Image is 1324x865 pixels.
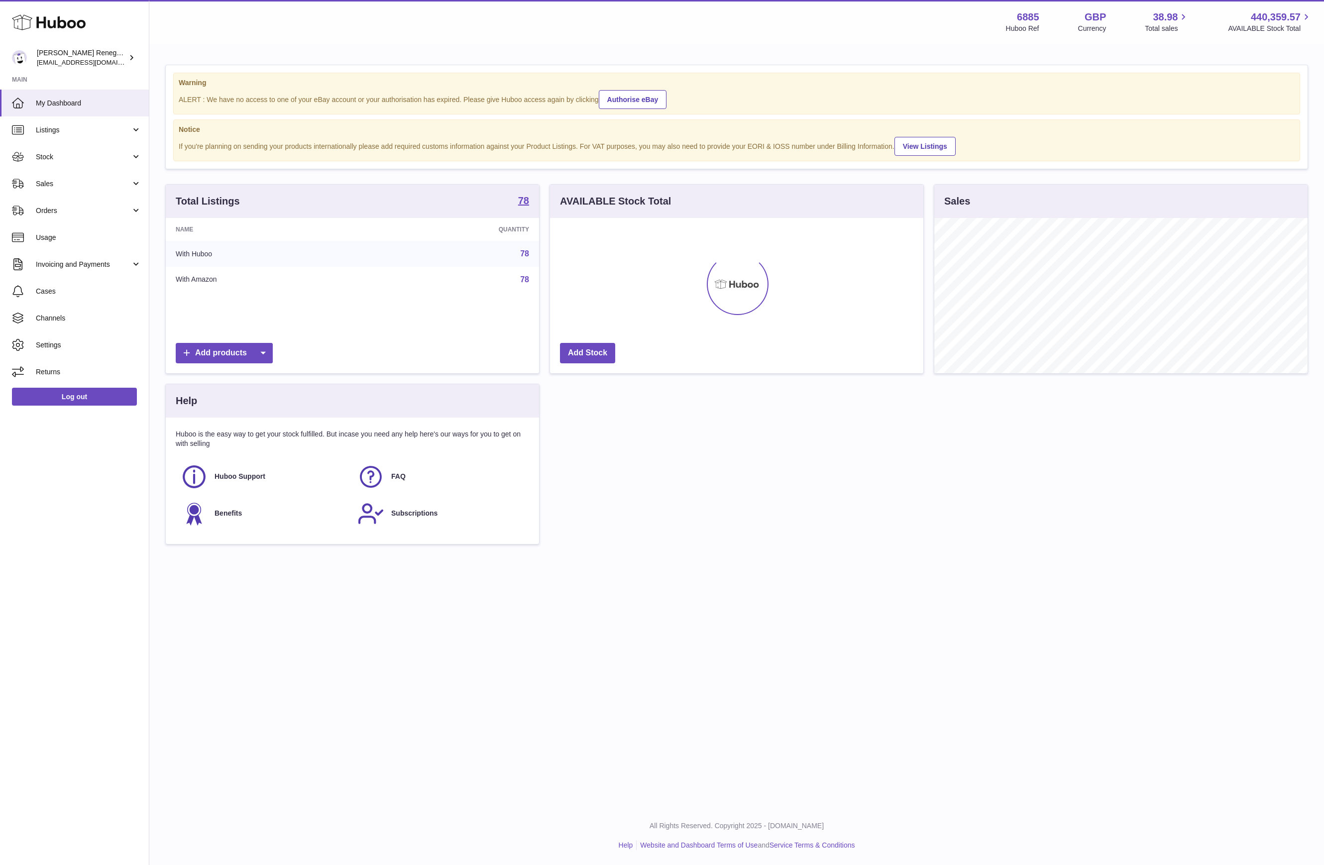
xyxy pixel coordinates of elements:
a: 78 [518,196,529,208]
a: Add Stock [560,343,615,363]
a: 38.98 Total sales [1145,10,1189,33]
span: 38.98 [1153,10,1178,24]
a: Authorise eBay [599,90,667,109]
span: Cases [36,287,141,296]
p: All Rights Reserved. Copyright 2025 - [DOMAIN_NAME] [157,821,1316,831]
a: 78 [520,275,529,284]
img: directordarren@gmail.com [12,50,27,65]
span: Stock [36,152,131,162]
a: Huboo Support [181,463,347,490]
span: Listings [36,125,131,135]
a: Log out [12,388,137,406]
strong: 6885 [1017,10,1039,24]
a: Subscriptions [357,500,524,527]
strong: Warning [179,78,1295,88]
h3: Total Listings [176,195,240,208]
span: 440,359.57 [1251,10,1301,24]
a: Add products [176,343,273,363]
a: FAQ [357,463,524,490]
span: Sales [36,179,131,189]
td: With Amazon [166,267,370,293]
span: Invoicing and Payments [36,260,131,269]
span: Channels [36,314,141,323]
li: and [637,841,855,850]
h3: AVAILABLE Stock Total [560,195,671,208]
th: Quantity [370,218,539,241]
span: AVAILABLE Stock Total [1228,24,1312,33]
strong: 78 [518,196,529,206]
span: Settings [36,340,141,350]
div: If you're planning on sending your products internationally please add required customs informati... [179,135,1295,156]
span: Returns [36,367,141,377]
span: Huboo Support [215,472,265,481]
span: [EMAIL_ADDRESS][DOMAIN_NAME] [37,58,146,66]
p: Huboo is the easy way to get your stock fulfilled. But incase you need any help here's our ways f... [176,430,529,448]
a: 440,359.57 AVAILABLE Stock Total [1228,10,1312,33]
span: Subscriptions [391,509,438,518]
a: Website and Dashboard Terms of Use [640,841,758,849]
a: Help [619,841,633,849]
a: Benefits [181,500,347,527]
div: Huboo Ref [1006,24,1039,33]
strong: Notice [179,125,1295,134]
a: View Listings [894,137,956,156]
span: Benefits [215,509,242,518]
a: Service Terms & Conditions [770,841,855,849]
h3: Help [176,394,197,408]
th: Name [166,218,370,241]
span: Total sales [1145,24,1189,33]
span: Usage [36,233,141,242]
h3: Sales [944,195,970,208]
td: With Huboo [166,241,370,267]
div: [PERSON_NAME] Renegade Productions -UK account [37,48,126,67]
span: Orders [36,206,131,216]
div: Currency [1078,24,1106,33]
strong: GBP [1085,10,1106,24]
a: 78 [520,249,529,258]
div: ALERT : We have no access to one of your eBay account or your authorisation has expired. Please g... [179,89,1295,109]
span: My Dashboard [36,99,141,108]
span: FAQ [391,472,406,481]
